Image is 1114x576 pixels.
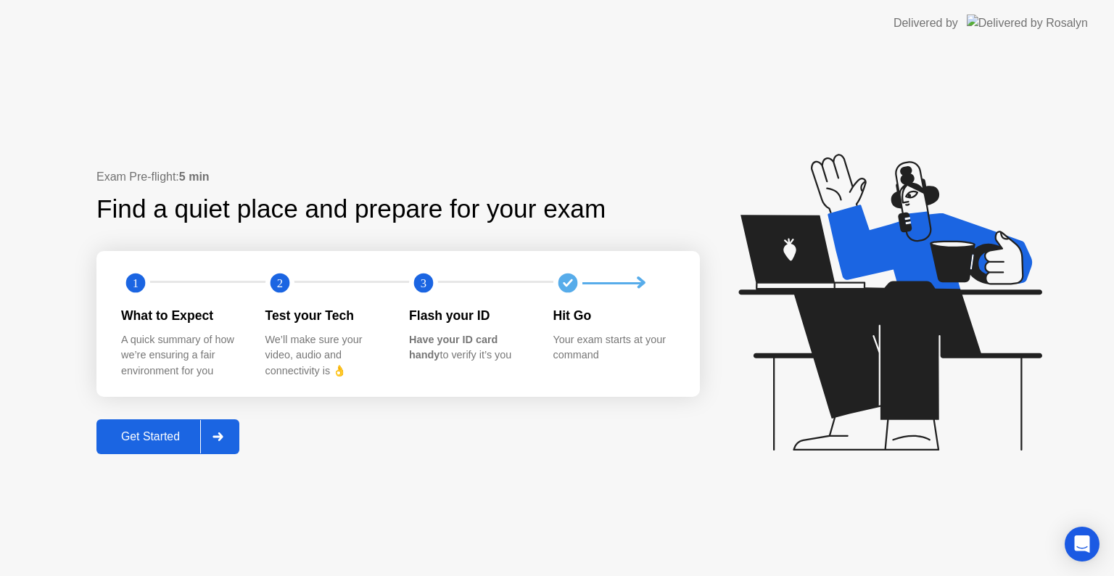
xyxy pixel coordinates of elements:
div: Get Started [101,430,200,443]
div: Test your Tech [265,306,387,325]
b: Have your ID card handy [409,334,498,361]
text: 3 [421,276,426,290]
div: Open Intercom Messenger [1065,527,1099,561]
div: Delivered by [894,15,958,32]
div: Exam Pre-flight: [96,168,700,186]
div: Hit Go [553,306,674,325]
text: 2 [276,276,282,290]
div: We’ll make sure your video, audio and connectivity is 👌 [265,332,387,379]
img: Delivered by Rosalyn [967,15,1088,31]
button: Get Started [96,419,239,454]
div: A quick summary of how we’re ensuring a fair environment for you [121,332,242,379]
div: Your exam starts at your command [553,332,674,363]
div: to verify it’s you [409,332,530,363]
b: 5 min [179,170,210,183]
div: What to Expect [121,306,242,325]
div: Flash your ID [409,306,530,325]
text: 1 [133,276,139,290]
div: Find a quiet place and prepare for your exam [96,190,608,229]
